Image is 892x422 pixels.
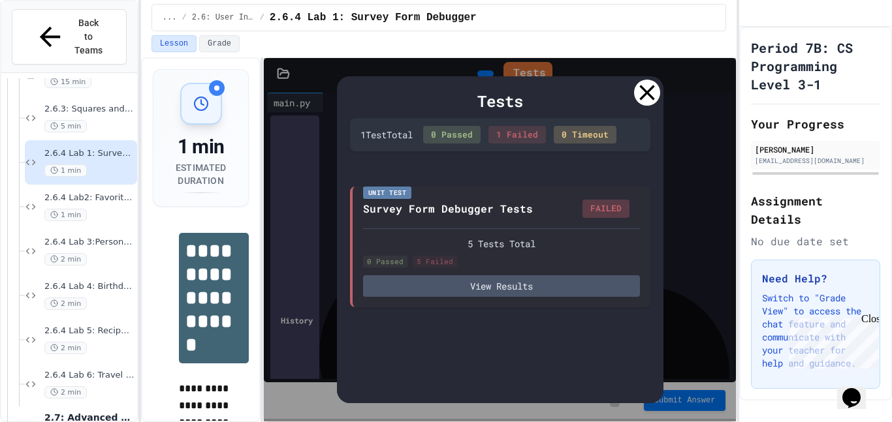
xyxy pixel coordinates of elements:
[363,237,640,250] div: 5 Tests Total
[44,386,87,399] span: 2 min
[44,342,87,354] span: 2 min
[5,5,90,83] div: Chat with us now!Close
[350,89,650,113] div: Tests
[163,12,177,23] span: ...
[762,292,869,370] p: Switch to "Grade View" to access the chat feature and communicate with your teacher for help and ...
[169,161,233,187] div: Estimated Duration
[270,10,477,25] span: 2.6.4 Lab 1: Survey Form Debugger
[755,143,876,155] div: [PERSON_NAME]
[44,253,87,265] span: 2 min
[192,12,255,23] span: 2.6: User Input
[44,370,135,381] span: 2.6.4 Lab 6: Travel Expense Calculator
[169,135,233,158] div: 1 min
[837,370,879,409] iframe: chat widget
[44,237,135,248] span: 2.6.4 Lab 3:Personal Info Collector
[363,256,407,268] div: 0 Passed
[784,313,879,369] iframe: chat widget
[363,275,640,297] button: View Results
[151,35,197,52] button: Lesson
[260,12,264,23] span: /
[44,76,91,88] span: 15 min
[488,126,546,144] div: 1 Failed
[582,200,629,218] div: FAILED
[363,201,533,217] div: Survey Form Debugger Tests
[363,187,412,199] div: Unit Test
[413,256,457,268] div: 5 Failed
[751,115,880,133] h2: Your Progress
[755,156,876,166] div: [EMAIL_ADDRESS][DOMAIN_NAME]
[44,281,135,292] span: 2.6.4 Lab 4: Birthday Calculator
[44,192,135,203] span: 2.6.4 Lab2: Favorite Color Collector
[762,271,869,286] h3: Need Help?
[44,164,87,177] span: 1 min
[751,38,880,93] h1: Period 7B: CS Programming Level 3-1
[44,120,87,132] span: 5 min
[199,35,240,52] button: Grade
[360,128,413,142] div: 1 Test Total
[751,192,880,228] h2: Assignment Details
[44,325,135,337] span: 2.6.4 Lab 5: Recipe Calculator Repair
[44,209,87,221] span: 1 min
[423,126,481,144] div: 0 Passed
[44,104,135,115] span: 2.6.3: Squares and Circles
[751,234,880,249] div: No due date set
[554,126,616,144] div: 0 Timeout
[182,12,186,23] span: /
[12,9,127,65] button: Back to Teams
[44,297,87,310] span: 2 min
[73,16,104,57] span: Back to Teams
[44,148,135,159] span: 2.6.4 Lab 1: Survey Form Debugger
